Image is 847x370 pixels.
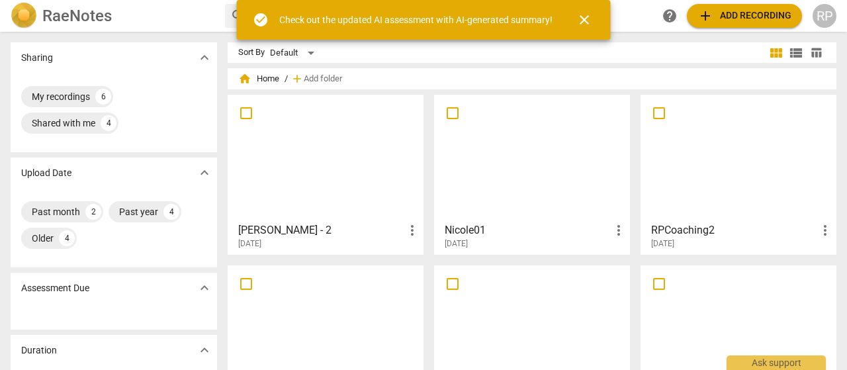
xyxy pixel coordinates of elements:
span: check_circle [253,12,269,28]
span: home [238,72,251,85]
h3: RPCoaching2 [651,222,817,238]
p: Upload Date [21,166,71,180]
div: Older [32,232,54,245]
span: more_vert [404,222,420,238]
span: view_list [788,45,804,61]
div: Past year [119,205,158,218]
span: more_vert [611,222,627,238]
h2: RaeNotes [42,7,112,25]
a: RPCoaching2[DATE] [645,99,832,249]
div: Past month [32,205,80,218]
button: RP [813,4,836,28]
div: Sort By [238,48,265,58]
button: List view [786,43,806,63]
a: LogoRaeNotes [11,3,214,29]
span: / [285,74,288,84]
button: Show more [195,163,214,183]
span: add [290,72,304,85]
span: view_module [768,45,784,61]
span: help [662,8,678,24]
span: search [230,8,246,24]
div: 6 [95,89,111,105]
span: Add recording [697,8,791,24]
span: [DATE] [445,238,468,250]
button: Close [568,4,600,36]
span: expand_more [197,50,212,66]
span: close [576,12,592,28]
div: 4 [163,204,179,220]
button: Show more [195,340,214,360]
span: expand_more [197,280,212,296]
h3: Jarrod - 2 [238,222,404,238]
span: expand_more [197,342,212,358]
p: Assessment Due [21,281,89,295]
p: Duration [21,344,57,357]
img: Logo [11,3,37,29]
button: Table view [806,43,826,63]
span: Add folder [304,74,342,84]
button: Upload [687,4,802,28]
div: Shared with me [32,116,95,130]
span: more_vert [817,222,833,238]
div: Ask support [727,355,826,370]
div: 4 [59,230,75,246]
a: Nicole01[DATE] [439,99,625,249]
span: add [697,8,713,24]
div: Default [270,42,319,64]
h3: Nicole01 [445,222,611,238]
div: Check out the updated AI assessment with AI-generated summary! [279,13,553,27]
div: My recordings [32,90,90,103]
span: expand_more [197,165,212,181]
span: [DATE] [651,238,674,250]
span: Home [238,72,279,85]
button: Tile view [766,43,786,63]
div: 2 [85,204,101,220]
button: Show more [195,278,214,298]
a: Help [658,4,682,28]
button: Show more [195,48,214,68]
a: [PERSON_NAME] - 2[DATE] [232,99,419,249]
span: table_chart [810,46,823,59]
div: 4 [101,115,116,131]
p: Sharing [21,51,53,65]
span: [DATE] [238,238,261,250]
